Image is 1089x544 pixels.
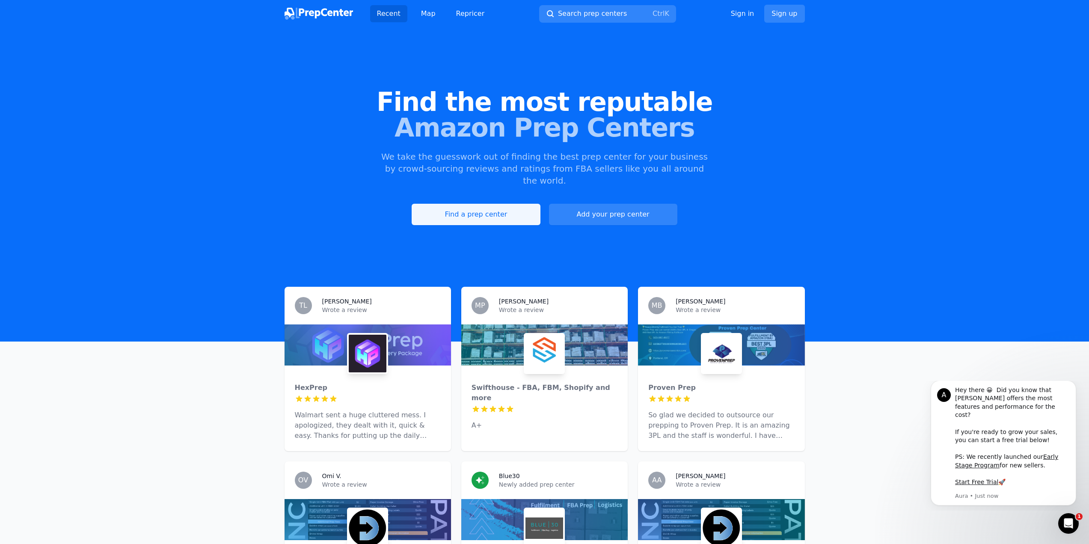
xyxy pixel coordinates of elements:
b: 🚀 [80,98,88,104]
button: Search prep centersCtrlK [539,5,676,23]
p: Walmart sent a huge cluttered mess. I apologized, they dealt with it, quick & easy. Thanks for pu... [295,410,441,441]
div: Profile image for Aura [19,7,33,21]
h3: [PERSON_NAME] [322,297,372,306]
p: Newly added prep center [499,480,617,489]
a: TL[PERSON_NAME]Wrote a reviewHexPrepHexPrepWalmart sent a huge cluttered mess. I apologized, they... [285,287,451,451]
p: Wrote a review [676,480,794,489]
h3: Blue30 [499,472,520,480]
p: Wrote a review [676,306,794,314]
span: Search prep centers [558,9,627,19]
span: Find the most reputable [14,89,1075,115]
p: So glad we decided to outsource our prepping to Proven Prep. It is an amazing 3PL and the staff i... [648,410,794,441]
a: Repricer [449,5,492,22]
span: AA [652,477,662,484]
kbd: K [665,9,669,18]
a: Sign up [764,5,804,23]
div: Message content [37,5,152,110]
div: Swifthouse - FBA, FBM, Shopify and more [472,383,617,403]
a: Add your prep center [549,204,677,225]
span: MP [475,302,485,309]
p: Wrote a review [499,306,617,314]
a: Map [414,5,442,22]
img: PrepCenter [285,8,353,20]
p: Wrote a review [322,306,441,314]
a: MP[PERSON_NAME]Wrote a reviewSwifthouse - FBA, FBM, Shopify and moreSwifthouse - FBA, FBM, Shopif... [461,287,628,451]
img: HexPrep [349,335,386,372]
h3: [PERSON_NAME] [676,472,725,480]
span: 1 [1076,513,1083,520]
iframe: Intercom live chat [1058,513,1079,534]
a: Find a prep center [412,204,540,225]
span: TL [299,302,307,309]
h3: [PERSON_NAME] [676,297,725,306]
img: Swifthouse - FBA, FBM, Shopify and more [525,335,563,372]
kbd: Ctrl [653,9,665,18]
div: Proven Prep [648,383,794,393]
p: Message from Aura, sent Just now [37,111,152,119]
span: OV [298,477,308,484]
a: MB[PERSON_NAME]Wrote a reviewProven PrepProven PrepSo glad we decided to outsource our prepping t... [638,287,804,451]
span: Amazon Prep Centers [14,115,1075,140]
div: Hey there 😀 Did you know that [PERSON_NAME] offers the most features and performance for the cost... [37,5,152,106]
p: Wrote a review [322,480,441,489]
img: Proven Prep [703,335,740,372]
h3: [PERSON_NAME] [499,297,549,306]
a: Recent [370,5,407,22]
a: Sign in [731,9,754,19]
p: A+ [472,420,617,431]
a: Start Free Trial [37,98,80,104]
h3: Omi V. [322,472,341,480]
iframe: Intercom notifications message [918,381,1089,511]
div: HexPrep [295,383,441,393]
span: MB [652,302,662,309]
p: We take the guesswork out of finding the best prep center for your business by crowd-sourcing rev... [380,151,709,187]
